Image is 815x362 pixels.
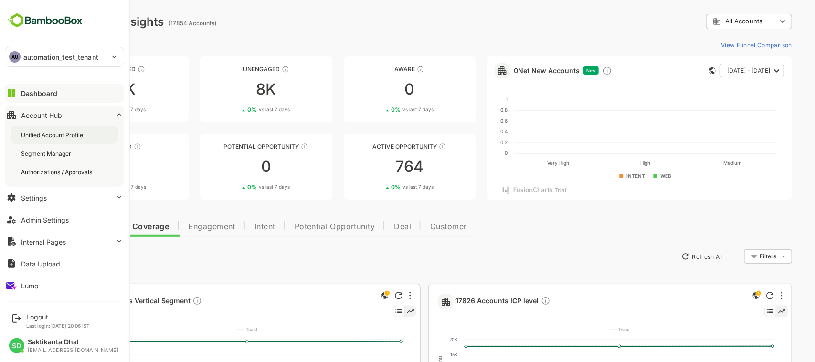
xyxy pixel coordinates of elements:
div: These accounts have just entered the buying cycle and need further nurturing [383,65,391,73]
button: Internal Pages [5,232,124,251]
button: Refresh All [644,249,694,264]
a: Potential OpportunityThese accounts are MQAs and can be passed on to Inside Sales00%vs last 7 days [167,134,299,200]
button: View Funnel Comparison [684,37,759,53]
div: These accounts are warm, further nurturing would qualify them to MQAs [100,143,108,150]
div: 0 % [358,183,400,191]
span: Engagement [155,223,202,231]
text: ---- Trend [576,327,596,332]
text: 0.8 [467,107,474,113]
div: This card does not support filter and segments [676,67,682,74]
div: 0 % [358,106,400,113]
button: Data Upload [5,254,124,273]
div: Active Opportunity [310,143,443,150]
img: BambooboxFullLogoMark.5f36c76dfaba33ec1ec1367b70bb1252.svg [5,11,85,30]
span: Potential Opportunity [261,223,342,231]
div: Unengaged [167,65,299,73]
span: vs last 7 days [369,106,400,113]
div: Refresh [733,292,741,299]
div: [EMAIL_ADDRESS][DOMAIN_NAME] [28,347,118,353]
div: AUautomation_test_tenant [5,47,124,66]
div: Unified Account Profile [21,131,85,139]
text: ---- Trend [203,327,224,332]
div: These accounts have not been engaged with for a defined time period [104,65,112,73]
text: 6K [45,352,51,357]
text: Medium [690,160,709,166]
div: Internal Pages [21,238,66,246]
div: Filters [725,248,759,265]
span: vs last 7 days [369,183,400,191]
button: Lumo [5,276,124,295]
button: [DATE] - [DATE] [686,64,751,77]
span: vs last 7 days [82,183,113,191]
span: New [553,68,562,73]
span: Intent [221,223,242,231]
button: Account Hub [5,106,124,125]
div: AU [9,51,21,63]
button: New Insights [23,248,93,265]
text: 1 [472,96,474,102]
a: UnreachedThese accounts have not been engaged with for a defined time period10K1%vs last 7 days [23,56,155,122]
div: This is a global insight. Segment selection is not applicable for this view [346,290,357,303]
div: 0 [167,159,299,174]
div: 8K [167,82,299,97]
div: Admin Settings [21,216,69,224]
div: More [376,292,378,299]
div: Data Upload [21,260,60,268]
a: UnengagedThese accounts have not shown enough engagement and need nurturing8K0%vs last 7 days [167,56,299,122]
a: 0Net New Accounts [480,66,546,75]
div: All Accounts [673,12,759,31]
div: 0 [310,82,443,97]
a: EngagedThese accounts are warm, further nurturing would qualify them to MQAs00%vs last 7 days [23,134,155,200]
div: Segment Manager [21,149,73,158]
div: Unreached [23,65,155,73]
text: High [607,160,617,166]
p: Last login: [DATE] 20:06 IST [26,323,90,329]
div: Lumo [21,282,38,290]
div: Logout [26,313,90,321]
div: Potential Opportunity [167,143,299,150]
span: vs last 7 days [225,106,256,113]
div: These accounts are MQAs and can be passed on to Inside Sales [267,143,275,150]
span: 7747 Accounts Vertical Segment [51,296,169,307]
div: Refresh [361,292,369,299]
div: These accounts have open opportunities which might be at any of the Sales Stages [405,143,413,150]
div: Filters [726,253,743,260]
div: These accounts have not shown enough engagement and need nurturing [248,65,256,73]
div: 10K [23,82,155,97]
span: vs last 7 days [81,106,112,113]
a: Active OpportunityThese accounts have open opportunities which might be at any of the Sales Stage... [310,134,443,200]
text: 0.4 [467,128,474,134]
div: Engaged [23,143,155,150]
span: 17826 Accounts ICP level [423,296,517,307]
text: 15K [417,352,424,357]
p: automation_test_tenant [23,52,98,62]
div: Description not present [159,296,169,307]
text: 8K [45,337,51,342]
div: 0 [23,159,155,174]
span: Data Quality and Coverage [32,223,136,231]
button: Settings [5,188,124,207]
div: All Accounts [679,17,743,26]
text: 0.2 [467,139,474,145]
div: Account Hub [21,111,62,119]
div: Dashboard [21,89,57,97]
span: All Accounts [692,18,729,25]
div: Description not present [508,296,517,307]
span: Deal [360,223,378,231]
div: This is a global insight. Segment selection is not applicable for this view [717,290,729,303]
a: 7747 Accounts Vertical SegmentDescription not present [51,296,172,307]
span: Customer [397,223,434,231]
div: 0 % [214,183,256,191]
button: Dashboard [5,84,124,103]
text: 0 [471,150,474,156]
text: 20K [416,337,424,342]
text: Very High [514,160,536,166]
div: Settings [21,194,47,202]
div: Discover new ICP-fit accounts showing engagement — via intent surges, anonymous website visits, L... [569,66,579,75]
span: vs last 7 days [225,183,256,191]
div: SD [9,338,24,353]
div: 0 % [214,106,256,113]
div: 0 % [70,183,113,191]
div: 1 % [71,106,112,113]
